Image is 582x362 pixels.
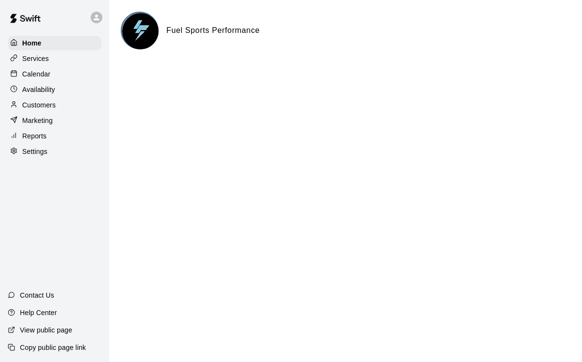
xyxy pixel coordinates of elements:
a: Marketing [8,113,101,128]
a: Reports [8,129,101,143]
p: Availability [22,85,55,94]
p: Services [22,54,49,63]
a: Calendar [8,67,101,81]
h6: Fuel Sports Performance [166,24,260,37]
p: Help Center [20,308,57,317]
p: Calendar [22,69,50,79]
img: Fuel Sports Performance logo [122,13,159,49]
a: Settings [8,144,101,159]
p: View public page [20,325,72,335]
p: Copy public page link [20,343,86,352]
p: Contact Us [20,290,54,300]
p: Home [22,38,42,48]
a: Availability [8,82,101,97]
a: Home [8,36,101,50]
p: Settings [22,147,48,156]
p: Marketing [22,116,53,125]
p: Customers [22,100,56,110]
a: Customers [8,98,101,112]
a: Services [8,51,101,66]
p: Reports [22,131,47,141]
